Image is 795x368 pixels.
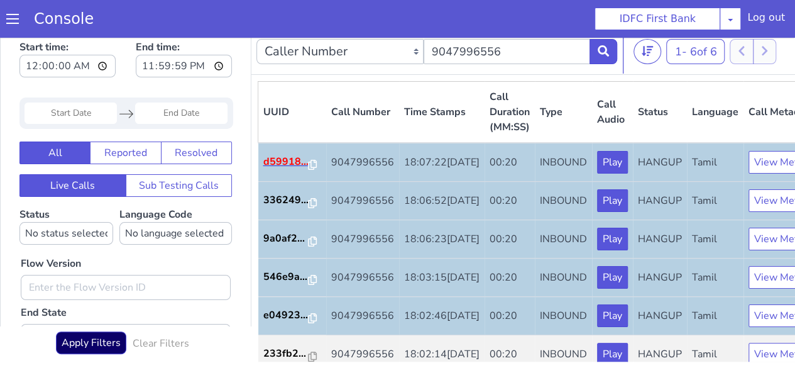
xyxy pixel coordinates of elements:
[399,105,485,144] td: 18:07:22[DATE]
[263,270,321,285] a: e04923...
[747,10,785,30] div: Log out
[633,221,687,259] td: HANGUP
[485,221,535,259] td: 00:20
[485,259,535,298] td: 00:20
[136,17,232,40] input: End time:
[263,193,321,208] a: 9a0af2...
[263,155,321,170] a: 336249...
[535,298,592,336] td: INBOUND
[399,144,485,182] td: 18:06:52[DATE]
[263,116,309,131] p: d59918...
[485,44,535,106] th: Call Duration (MM:SS)
[633,105,687,144] td: HANGUP
[399,221,485,259] td: 18:03:15[DATE]
[19,170,113,207] label: Status
[592,44,633,106] th: Call Audio
[263,155,309,170] p: 336249...
[633,298,687,336] td: HANGUP
[161,104,232,126] button: Resolved
[485,298,535,336] td: 00:20
[687,259,743,298] td: Tamil
[399,259,485,298] td: 18:02:46[DATE]
[25,65,117,86] input: Start Date
[535,44,592,106] th: Type
[597,190,628,213] button: Play
[263,308,321,323] a: 233fb2...
[263,308,309,323] p: 233fb2...
[687,182,743,221] td: Tamil
[21,237,231,262] input: Enter the Flow Version ID
[633,259,687,298] td: HANGUP
[687,144,743,182] td: Tamil
[19,104,90,126] button: All
[666,1,725,26] button: 1- 6of 6
[597,305,628,328] button: Play
[687,298,743,336] td: Tamil
[687,221,743,259] td: Tamil
[535,259,592,298] td: INBOUND
[535,182,592,221] td: INBOUND
[19,137,126,159] button: Live Calls
[485,144,535,182] td: 00:20
[126,137,233,159] button: Sub Testing Calls
[263,231,309,247] p: 546e9a...
[326,105,399,144] td: 9047996556
[19,10,109,28] a: Console
[597,152,628,174] button: Play
[399,298,485,336] td: 18:02:14[DATE]
[263,116,321,131] a: d59918...
[326,44,399,106] th: Call Number
[687,105,743,144] td: Tamil
[535,221,592,259] td: INBOUND
[19,184,113,207] select: Status
[263,270,309,285] p: e04923...
[326,221,399,259] td: 9047996556
[595,8,720,30] button: IDFC First Bank
[687,44,743,106] th: Language
[485,182,535,221] td: 00:20
[326,259,399,298] td: 9047996556
[597,228,628,251] button: Play
[133,300,189,312] h6: Clear Filters
[90,104,161,126] button: Reported
[633,182,687,221] td: HANGUP
[263,231,321,247] a: 546e9a...
[633,44,687,106] th: Status
[19,17,116,40] input: Start time:
[21,286,231,311] input: Enter the End State Value
[424,1,591,26] input: Enter the Caller Number
[56,294,126,316] button: Apply Filters
[258,44,326,106] th: UUID
[689,6,716,21] span: 6 of 6
[597,113,628,136] button: Play
[597,267,628,289] button: Play
[535,105,592,144] td: INBOUND
[326,298,399,336] td: 9047996556
[21,267,67,282] label: End State
[399,44,485,106] th: Time Stamps
[326,182,399,221] td: 9047996556
[135,65,228,86] input: End Date
[633,144,687,182] td: HANGUP
[326,144,399,182] td: 9047996556
[21,218,81,233] label: Flow Version
[535,144,592,182] td: INBOUND
[485,105,535,144] td: 00:20
[119,170,232,207] label: Language Code
[263,193,309,208] p: 9a0af2...
[119,184,232,207] select: Language Code
[399,182,485,221] td: 18:06:23[DATE]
